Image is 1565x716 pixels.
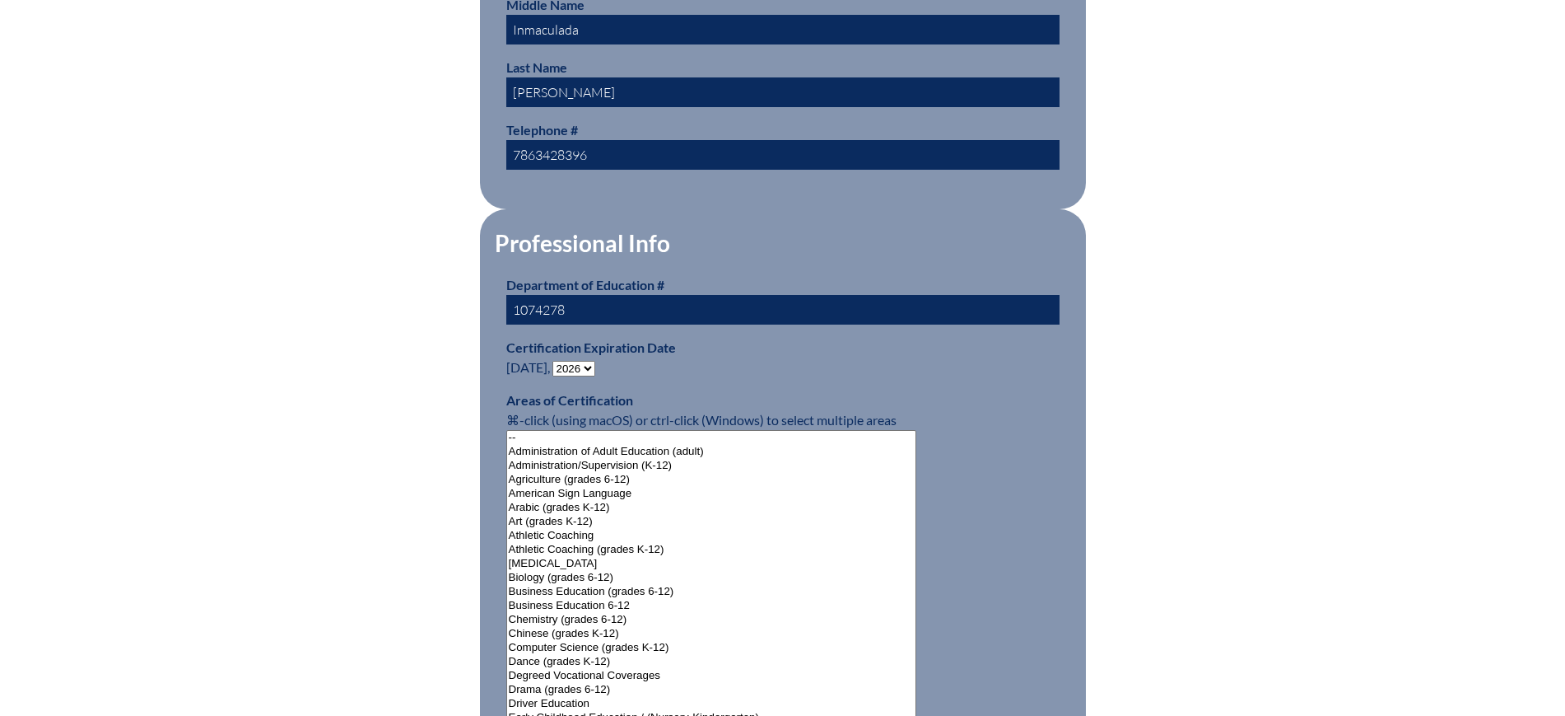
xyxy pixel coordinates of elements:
option: American Sign Language [507,487,916,501]
option: Arabic (grades K-12) [507,501,916,515]
option: Dance (grades K-12) [507,655,916,669]
legend: Professional Info [493,229,672,257]
option: Athletic Coaching (grades K-12) [507,543,916,557]
option: Agriculture (grades 6-12) [507,473,916,487]
option: Degreed Vocational Coverages [507,669,916,683]
label: Department of Education # [506,277,664,292]
option: Art (grades K-12) [507,515,916,529]
option: Driver Education [507,697,916,711]
option: Drama (grades 6-12) [507,683,916,697]
option: Chemistry (grades 6-12) [507,613,916,627]
option: Business Education 6-12 [507,599,916,613]
option: Computer Science (grades K-12) [507,641,916,655]
span: [DATE], [506,359,550,375]
option: Athletic Coaching [507,529,916,543]
label: Telephone # [506,122,578,138]
option: Chinese (grades K-12) [507,627,916,641]
option: -- [507,431,916,445]
option: [MEDICAL_DATA] [507,557,916,571]
option: Biology (grades 6-12) [507,571,916,585]
option: Business Education (grades 6-12) [507,585,916,599]
option: Administration/Supervision (K-12) [507,459,916,473]
label: Certification Expiration Date [506,339,676,355]
label: Last Name [506,59,567,75]
label: Areas of Certification [506,392,633,408]
option: Administration of Adult Education (adult) [507,445,916,459]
